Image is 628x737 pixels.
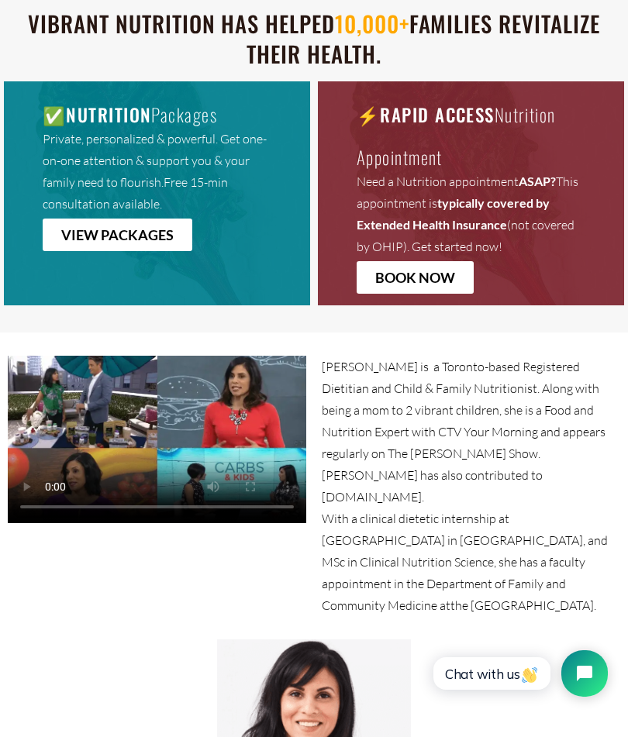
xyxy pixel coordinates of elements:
[335,7,409,40] span: 10,000+
[375,270,455,284] span: BOOK NOW
[28,7,599,69] strong: Vibrant Nutrition has helped families revitalize their health.
[322,508,620,616] p: With a clinical dietetic internship at [GEOGRAPHIC_DATA] in [GEOGRAPHIC_DATA], and MSc in Clinica...
[357,195,550,232] strong: typically covered by Extended Health Insurance
[357,102,556,170] span: ⚡ Nutrition Appointment
[416,637,621,710] iframe: Tidio Chat
[43,219,192,251] a: VIEW PACKAGES
[357,170,585,257] p: Need a Nutrition appointment This appointment is (not covered by OHIP). Get started now!
[43,102,217,128] span: ✅ Packages
[66,102,151,128] strong: NUTRITION
[322,356,620,508] p: [PERSON_NAME] is a Toronto-based Registered Dietitian and Child & Family Nutritionist. Along with...
[380,102,494,128] strong: RAPID ACCESS
[61,228,174,242] span: VIEW PACKAGES
[519,174,556,188] strong: ASAP?
[43,128,271,215] p: Private, personalized & powerful. Get one-on-one attention & support you & your family need to fl...
[450,598,596,613] span: the [GEOGRAPHIC_DATA].
[43,174,228,212] b: Free 15-min consultation available.
[357,261,474,294] a: BOOK NOW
